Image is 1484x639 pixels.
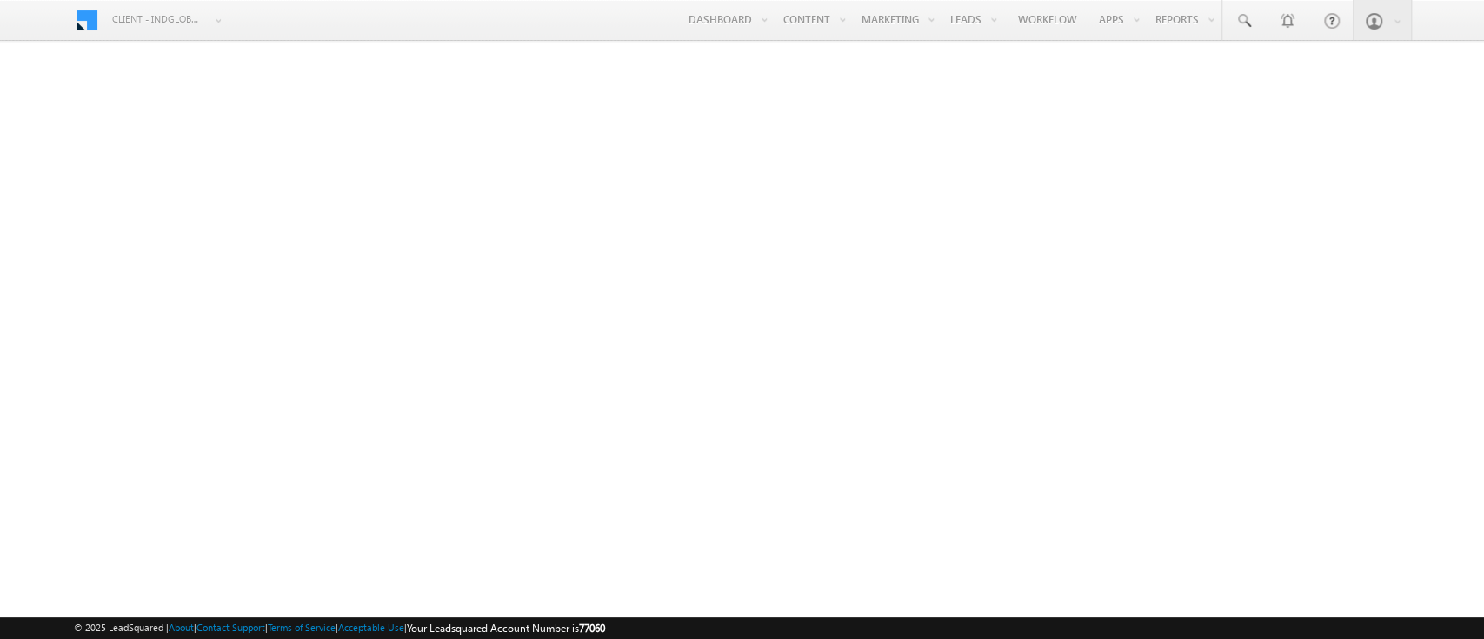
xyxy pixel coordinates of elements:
span: © 2025 LeadSquared | | | | | [74,620,605,636]
span: Your Leadsquared Account Number is [407,622,605,635]
span: 77060 [579,622,605,635]
a: Contact Support [196,622,265,633]
span: Client - indglobal1 (77060) [112,10,203,28]
a: Acceptable Use [338,622,404,633]
a: About [169,622,194,633]
a: Terms of Service [268,622,336,633]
